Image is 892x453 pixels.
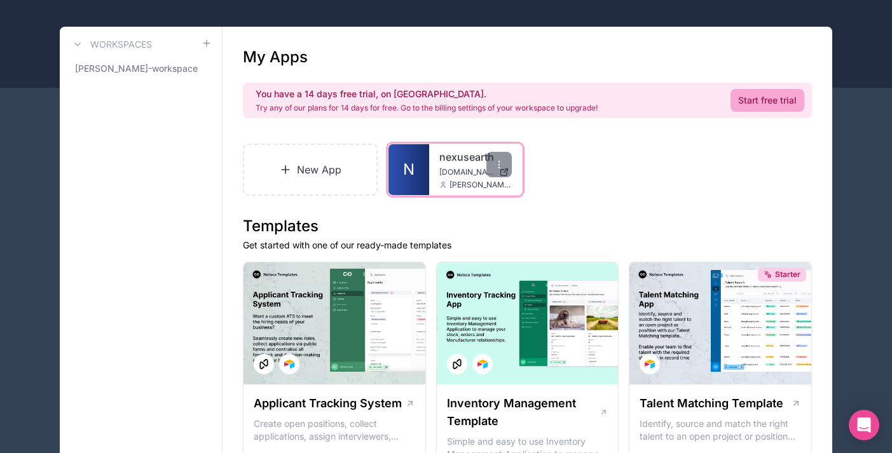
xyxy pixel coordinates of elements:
p: Try any of our plans for 14 days for free. Go to the billing settings of your workspace to upgrade! [256,103,598,113]
h1: Applicant Tracking System [254,395,402,412]
h1: Inventory Management Template [447,395,600,430]
span: Starter [775,269,800,280]
a: [DOMAIN_NAME] [439,167,512,177]
span: N [403,159,415,180]
a: nexusearth [439,149,512,165]
div: Open Intercom Messenger [849,410,879,440]
img: Airtable Logo [477,359,488,369]
h1: Talent Matching Template [640,395,783,412]
a: [PERSON_NAME]-workspace [70,57,212,80]
a: Start free trial [731,89,804,112]
h1: Templates [243,216,812,236]
a: New App [243,144,378,196]
a: N [388,144,429,195]
h3: Workspaces [90,38,152,51]
span: [DOMAIN_NAME] [439,167,494,177]
p: Get started with one of our ready-made templates [243,239,812,252]
span: [PERSON_NAME]-workspace [75,62,198,75]
h1: My Apps [243,47,308,67]
p: Identify, source and match the right talent to an open project or position with our Talent Matchi... [640,417,801,443]
img: Airtable Logo [284,359,294,369]
span: [PERSON_NAME][EMAIL_ADDRESS][DOMAIN_NAME] [449,180,512,190]
a: Workspaces [70,37,152,52]
img: Airtable Logo [645,359,655,369]
h2: You have a 14 days free trial, on [GEOGRAPHIC_DATA]. [256,88,598,100]
p: Create open positions, collect applications, assign interviewers, centralise candidate feedback a... [254,417,415,443]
